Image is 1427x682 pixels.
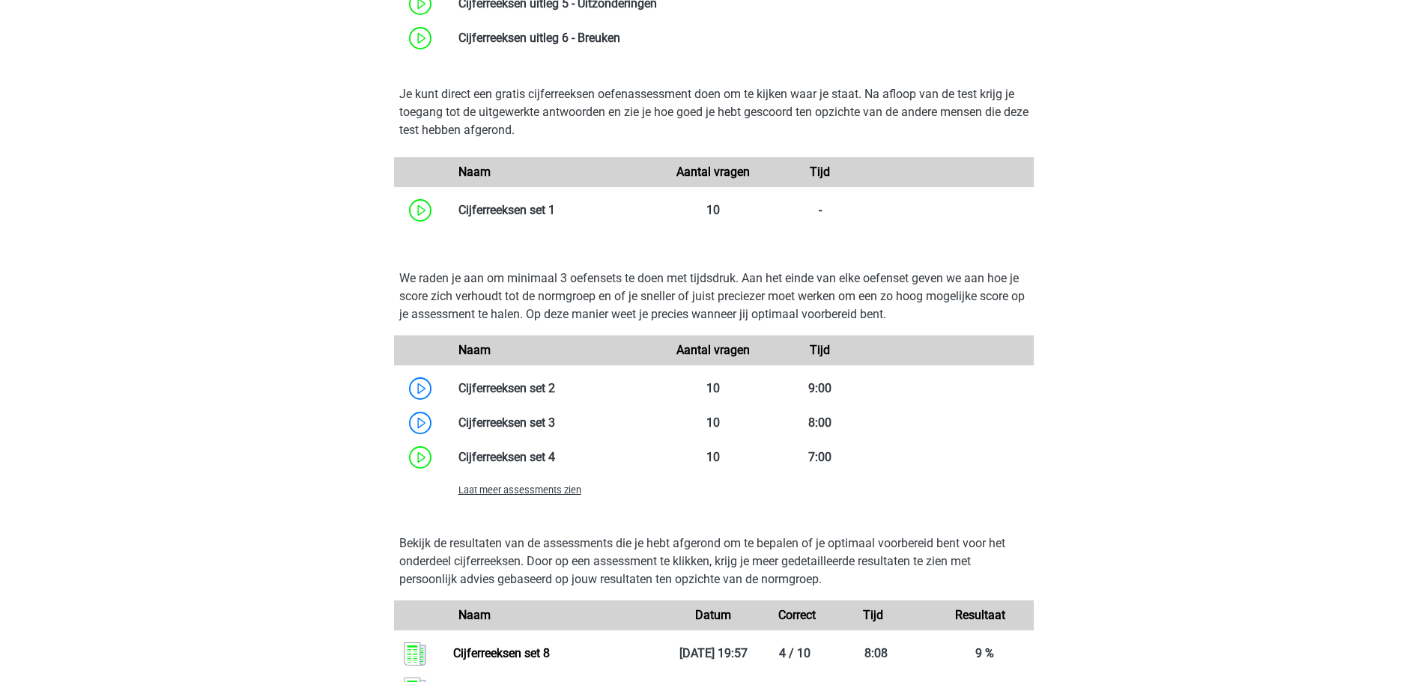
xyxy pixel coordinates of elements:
div: Resultaat [927,606,1033,624]
div: Tijd [767,163,873,181]
p: We raden je aan om minimaal 3 oefensets te doen met tijdsdruk. Aan het einde van elke oefenset ge... [399,270,1028,323]
p: Bekijk de resultaten van de assessments die je hebt afgerond om te bepalen of je optimaal voorber... [399,535,1028,588]
div: Tijd [820,606,927,624]
a: Cijferreeksen set 8 [453,646,550,660]
div: Datum [660,606,766,624]
div: Cijferreeksen uitleg 6 - Breuken [447,29,1034,47]
div: Naam [447,163,661,181]
span: Laat meer assessments zien [458,484,581,496]
div: Cijferreeksen set 1 [447,201,661,219]
div: Naam [447,606,661,624]
div: Naam [447,341,661,359]
div: Cijferreeksen set 2 [447,380,661,398]
div: Aantal vragen [660,341,766,359]
p: Je kunt direct een gratis cijferreeksen oefenassessment doen om te kijken waar je staat. Na afloo... [399,85,1028,139]
div: Cijferreeksen set 4 [447,448,661,466]
div: Cijferreeksen set 3 [447,414,661,432]
div: Correct [767,606,820,624]
div: Aantal vragen [660,163,766,181]
div: Tijd [767,341,873,359]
